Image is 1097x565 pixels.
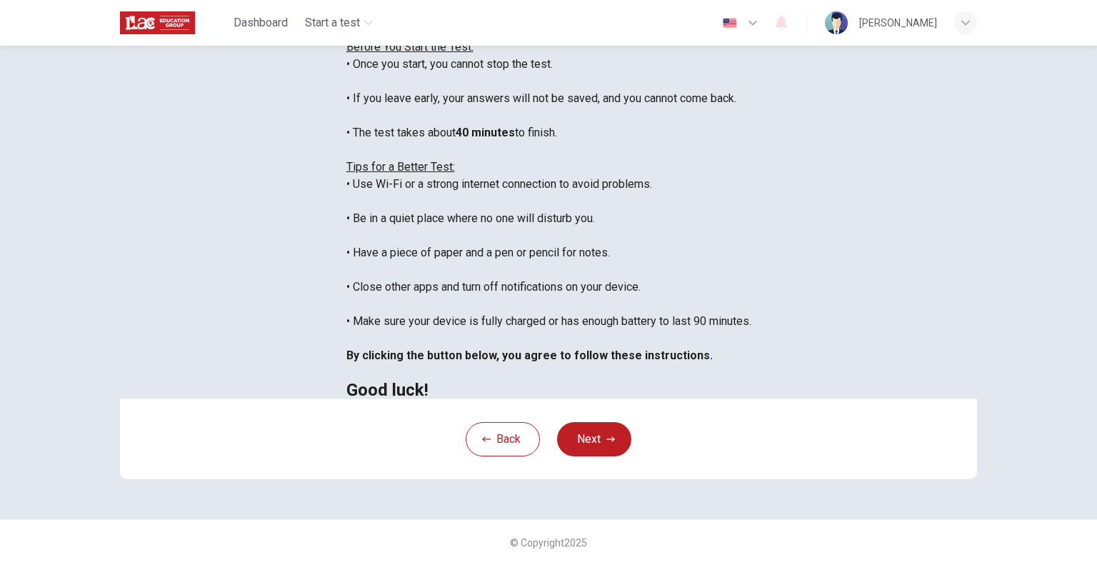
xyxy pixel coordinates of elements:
[299,10,379,36] button: Start a test
[228,10,294,36] button: Dashboard
[346,40,474,54] u: Before You Start the Test:
[825,11,848,34] img: Profile picture
[346,349,713,362] b: By clicking the button below, you agree to follow these instructions.
[510,537,587,549] span: © Copyright 2025
[346,4,751,399] div: You are about to start a . • Once you start, you cannot stop the test. • If you leave early, your...
[557,422,631,456] button: Next
[859,14,937,31] div: [PERSON_NAME]
[120,9,195,37] img: ILAC logo
[456,126,515,139] b: 40 minutes
[305,14,360,31] span: Start a test
[466,422,540,456] button: Back
[346,160,455,174] u: Tips for a Better Test:
[120,9,228,37] a: ILAC logo
[721,18,738,29] img: en
[346,381,751,399] h2: Good luck!
[234,14,288,31] span: Dashboard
